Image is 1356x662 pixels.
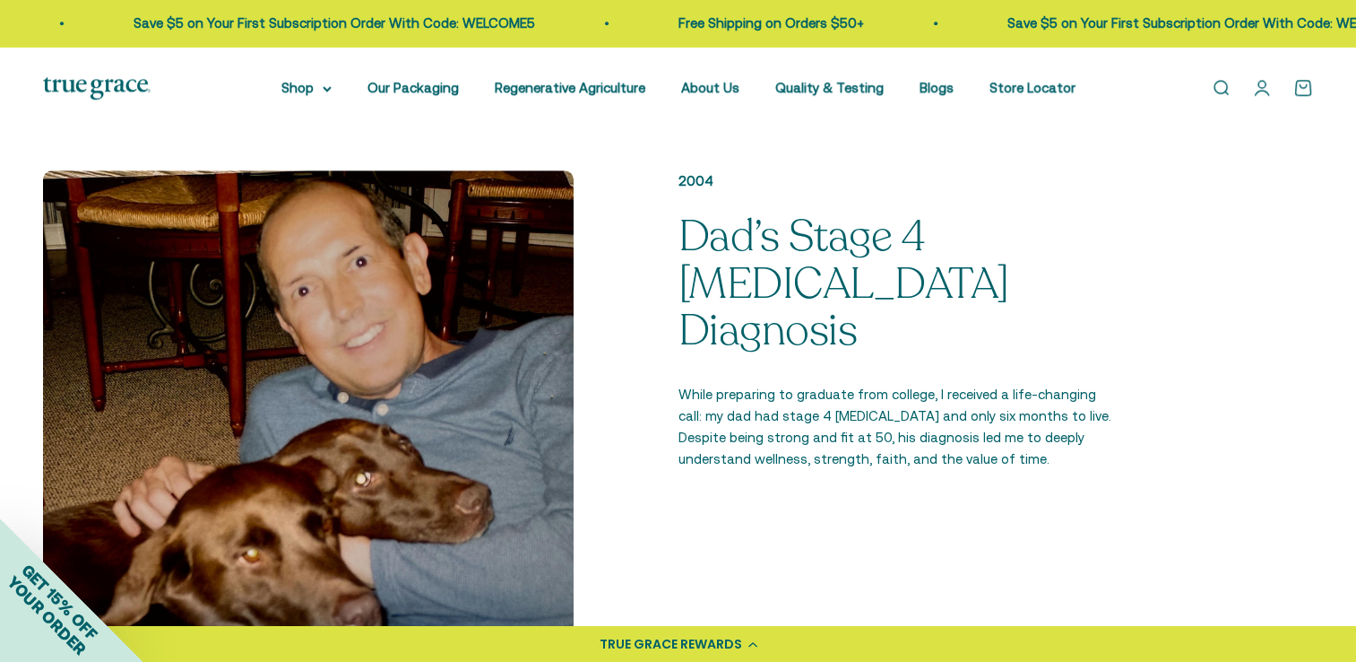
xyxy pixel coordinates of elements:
a: Blogs [920,80,954,95]
div: TRUE GRACE REWARDS [600,635,742,654]
span: YOUR ORDER [4,572,90,658]
p: Dad’s Stage 4 [MEDICAL_DATA] Diagnosis [678,213,1113,355]
a: Free Shipping on Orders $50+ [417,15,602,30]
a: Regenerative Agriculture [495,80,645,95]
summary: Shop [281,77,332,99]
p: Save $5 on Your First Subscription Order With Code: WELCOME5 [746,13,1147,34]
span: GET 15% OFF [18,560,101,643]
p: 2004 [678,170,1113,192]
a: Store Locator [989,80,1075,95]
a: About Us [681,80,739,95]
a: Quality & Testing [775,80,884,95]
p: While preparing to graduate from college, I received a life-changing call: my dad had stage 4 [ME... [678,384,1113,470]
a: Our Packaging [367,80,459,95]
